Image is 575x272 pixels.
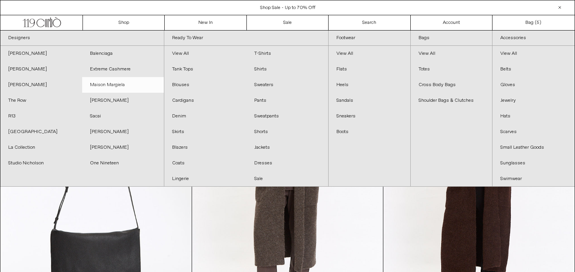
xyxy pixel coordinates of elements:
[164,171,246,187] a: Lingerie
[492,108,575,124] a: Hats
[492,124,575,140] a: Scarves
[492,155,575,171] a: Sunglasses
[164,61,246,77] a: Tank Tops
[329,15,410,30] a: Search
[411,93,492,108] a: Shoulder Bags & Clutches
[0,31,164,46] a: Designers
[82,108,164,124] a: Sacai
[82,124,164,140] a: [PERSON_NAME]
[411,46,492,61] a: View All
[246,93,328,108] a: Pants
[411,77,492,93] a: Cross Body Bags
[164,77,246,93] a: Blouses
[82,140,164,155] a: [PERSON_NAME]
[0,155,82,171] a: Studio Nicholson
[492,171,575,187] a: Swimwear
[0,140,82,155] a: La Collection
[82,93,164,108] a: [PERSON_NAME]
[411,61,492,77] a: Totes
[82,77,164,93] a: Maison Margiela
[246,46,328,61] a: T-Shirts
[164,93,246,108] a: Cardigans
[492,61,575,77] a: Belts
[329,124,410,140] a: Boots
[537,20,539,26] span: 5
[82,155,164,171] a: One Nineteen
[246,77,328,93] a: Sweaters
[0,93,82,108] a: The Row
[246,108,328,124] a: Sweatpants
[246,155,328,171] a: Dresses
[0,77,82,93] a: [PERSON_NAME]
[247,15,329,30] a: Sale
[246,171,328,187] a: Sale
[164,31,328,46] a: Ready To Wear
[246,124,328,140] a: Shorts
[329,31,410,46] a: Footwear
[0,61,82,77] a: [PERSON_NAME]
[329,77,410,93] a: Heels
[246,61,328,77] a: Shirts
[329,93,410,108] a: Sandals
[164,108,246,124] a: Denim
[260,5,315,11] a: Shop Sale - Up to 70% Off
[329,46,410,61] a: View All
[492,77,575,93] a: Gloves
[0,108,82,124] a: R13
[411,15,492,30] a: Account
[492,31,575,46] a: Accessories
[165,15,246,30] a: New In
[0,46,82,61] a: [PERSON_NAME]
[0,124,82,140] a: [GEOGRAPHIC_DATA]
[83,15,165,30] a: Shop
[82,61,164,77] a: Extreme Cashmere
[82,46,164,61] a: Balenciaga
[411,31,492,46] a: Bags
[164,46,246,61] a: View All
[492,46,575,61] a: View All
[492,140,575,155] a: Small Leather Goods
[164,155,246,171] a: Coats
[329,108,410,124] a: Sneakers
[164,140,246,155] a: Blazers
[246,140,328,155] a: Jackets
[329,61,410,77] a: Flats
[537,19,541,26] span: )
[492,15,574,30] a: Bag ()
[164,124,246,140] a: Skirts
[492,93,575,108] a: Jewelry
